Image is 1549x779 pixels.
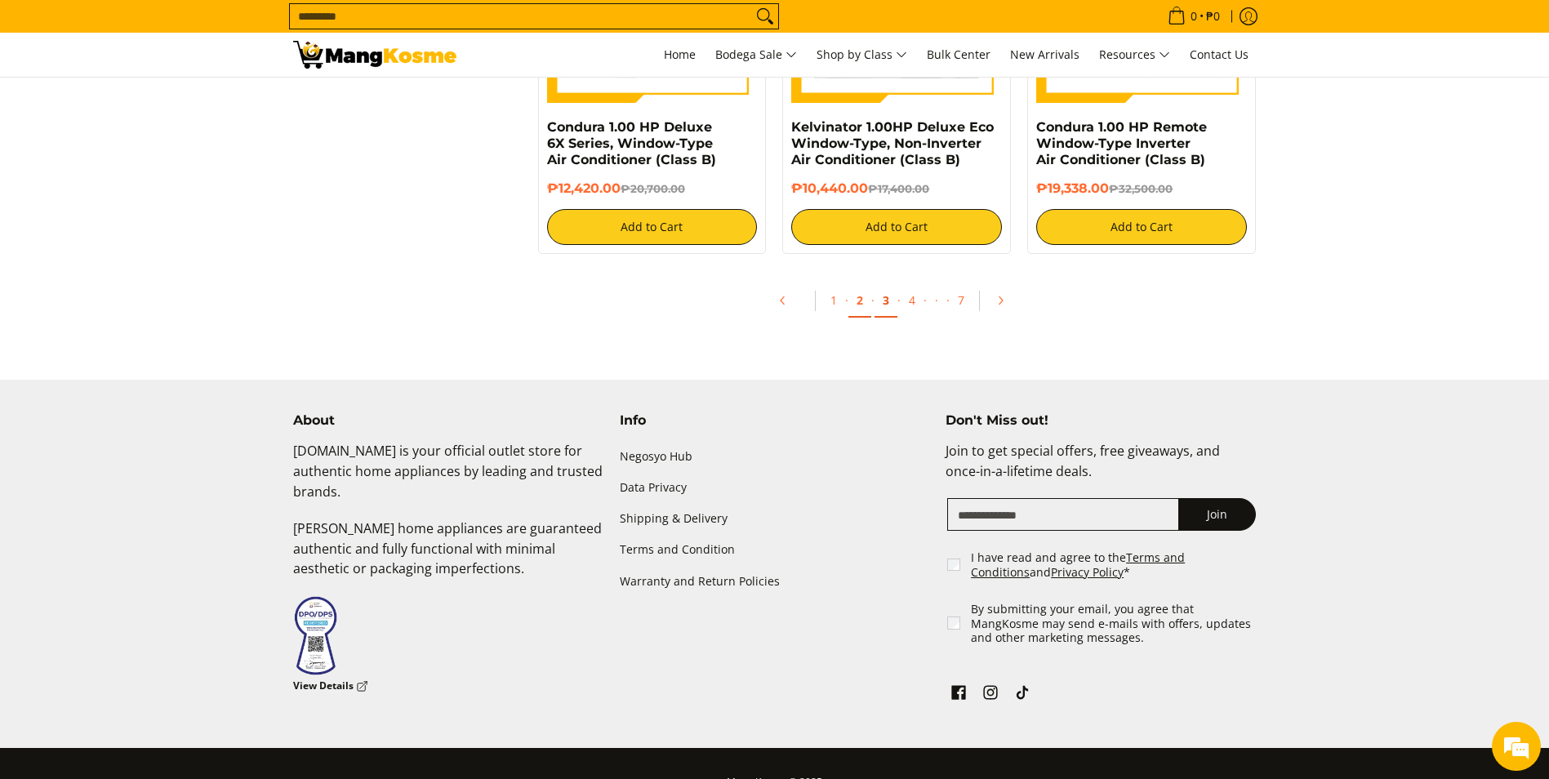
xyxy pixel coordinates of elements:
[1099,45,1170,65] span: Resources
[927,47,990,62] span: Bulk Center
[1182,33,1257,77] a: Contact Us
[875,284,897,318] a: 3
[85,91,274,113] div: Chat with us now
[473,33,1257,77] nav: Main Menu
[8,446,311,503] textarea: Type your message and hit 'Enter'
[971,550,1257,579] label: I have read and agree to the and *
[924,292,927,308] span: ·
[664,47,696,62] span: Home
[1204,11,1222,22] span: ₱0
[1036,209,1247,245] button: Add to Cart
[268,8,307,47] div: Minimize live chat window
[1011,681,1034,709] a: See Mang Kosme on TikTok
[547,119,716,167] a: Condura 1.00 HP Deluxe 6X Series, Window-Type Air Conditioner (Class B)
[979,681,1002,709] a: See Mang Kosme on Instagram
[1002,33,1088,77] a: New Arrivals
[293,676,368,697] a: View Details
[1109,182,1173,195] del: ₱32,500.00
[656,33,704,77] a: Home
[621,182,685,195] del: ₱20,700.00
[868,182,929,195] del: ₱17,400.00
[1036,180,1247,197] h6: ₱19,338.00
[971,550,1185,580] a: Terms and Conditions
[927,284,946,316] span: ·
[293,595,338,676] img: Data Privacy Seal
[845,292,848,308] span: ·
[791,180,1002,197] h6: ₱10,440.00
[95,206,225,371] span: We're online!
[715,45,797,65] span: Bodega Sale
[1036,119,1207,167] a: Condura 1.00 HP Remote Window-Type Inverter Air Conditioner (Class B)
[947,681,970,709] a: See Mang Kosme on Facebook
[919,33,999,77] a: Bulk Center
[1188,11,1200,22] span: 0
[946,441,1256,498] p: Join to get special offers, free giveaways, and once-in-a-lifetime deals.
[620,535,930,566] a: Terms and Condition
[822,284,845,316] a: 1
[1178,498,1256,531] button: Join
[897,292,901,308] span: ·
[950,284,973,316] a: 7
[817,45,907,65] span: Shop by Class
[530,278,1265,331] ul: Pagination
[707,33,805,77] a: Bodega Sale
[946,412,1256,429] h4: Don't Miss out!
[293,519,603,595] p: [PERSON_NAME] home appliances are guaranteed authentic and fully functional with minimal aestheti...
[620,504,930,535] a: Shipping & Delivery
[1163,7,1225,25] span: •
[293,41,456,69] img: Bodega Sale Aircon l Mang Kosme: Home Appliances Warehouse Sale | Page 2
[946,292,950,308] span: ·
[620,473,930,504] a: Data Privacy
[848,284,871,318] a: 2
[1091,33,1178,77] a: Resources
[1010,47,1079,62] span: New Arrivals
[1051,564,1124,580] a: Privacy Policy
[547,209,758,245] button: Add to Cart
[971,602,1257,645] label: By submitting your email, you agree that MangKosme may send e-mails with offers, updates and othe...
[293,412,603,429] h4: About
[901,284,924,316] a: 4
[871,292,875,308] span: ·
[620,412,930,429] h4: Info
[808,33,915,77] a: Shop by Class
[620,441,930,472] a: Negosyo Hub
[791,209,1002,245] button: Add to Cart
[1190,47,1249,62] span: Contact Us
[752,4,778,29] button: Search
[620,566,930,597] a: Warranty and Return Policies
[791,119,994,167] a: Kelvinator 1.00HP Deluxe Eco Window-Type, Non-Inverter Air Conditioner (Class B)
[547,180,758,197] h6: ₱12,420.00
[293,441,603,518] p: [DOMAIN_NAME] is your official outlet store for authentic home appliances by leading and trusted ...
